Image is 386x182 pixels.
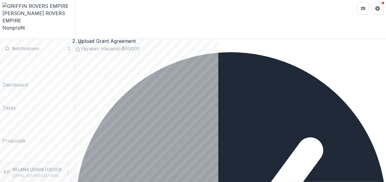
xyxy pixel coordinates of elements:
[80,46,122,52] span: Yayasan Hasanah
[64,168,71,176] button: More
[2,137,26,144] div: Proposals
[2,2,73,10] img: GRIFFIN ROVERS EMPIRE
[2,91,16,111] a: Tasks
[68,46,70,51] span: 2
[13,173,62,178] p: [EMAIL_ADDRESS][DOMAIN_NAME]
[2,44,73,53] button: Notifications2
[4,168,10,176] div: KELANA UDARA PAHANG
[78,37,136,45] div: Upload Grant Agreement
[2,81,28,88] div: Dashboard
[2,147,29,180] a: Documents
[2,114,26,144] a: Proposals
[2,56,28,88] a: Dashboard
[2,10,73,24] div: [PERSON_NAME] ROVERS EMPIRE
[372,2,384,14] button: Get Help
[2,104,16,111] div: Tasks
[122,46,140,52] span: $ 90000
[12,46,68,51] span: Notifications
[357,2,369,14] button: Partners
[2,25,25,31] span: Nonprofit
[13,166,88,173] p: KELANA UDARA [GEOGRAPHIC_DATA]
